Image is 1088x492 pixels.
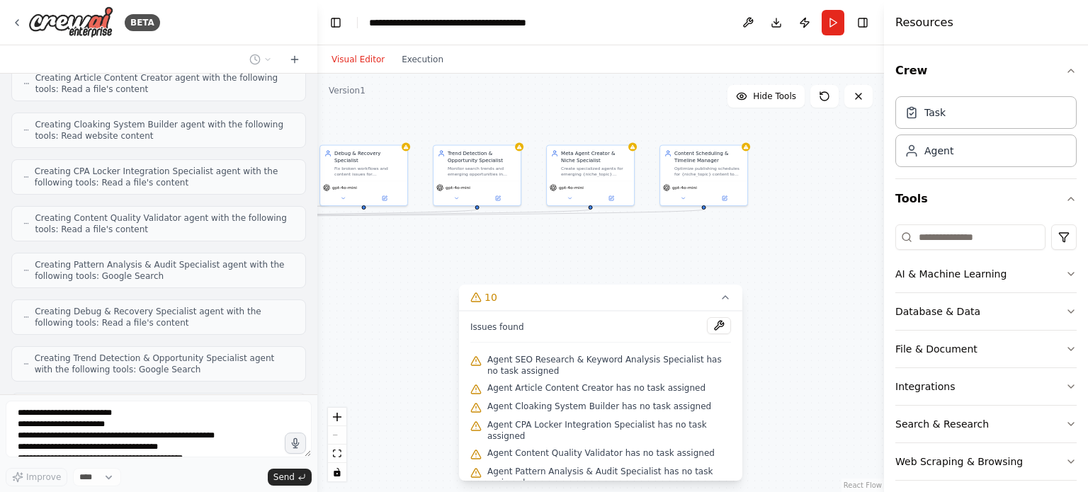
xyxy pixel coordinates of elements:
[895,14,953,31] h4: Resources
[895,256,1077,292] button: AI & Machine Learning
[484,290,497,304] span: 10
[328,463,346,481] button: toggle interactivity
[727,85,805,108] button: Hide Tools
[446,185,470,190] span: gpt-4o-mini
[895,293,1077,330] button: Database & Data
[244,51,278,68] button: Switch to previous chat
[6,468,67,486] button: Improve
[924,144,953,158] div: Agent
[487,447,715,459] span: Agent Content Quality Validator has no task assigned
[285,433,306,454] button: Click to speak your automation idea
[895,331,1077,367] button: File & Document
[35,212,294,235] span: Creating Content Quality Validator agent with the following tools: Read a file's content
[319,145,408,206] div: Debug & Recovery SpecialistFix broken workflows and content issues for {niche_topic} campaigns. R...
[328,408,346,426] button: zoom in
[365,194,405,202] button: Open in side panel
[895,179,1077,219] button: Tools
[323,51,393,68] button: Visual Editor
[35,306,294,328] span: Creating Debug & Recovery Specialist agent with the following tools: Read a file's content
[853,13,873,33] button: Hide right sidebar
[895,406,1077,442] button: Search & Research
[674,166,743,177] div: Optimize publishing schedules for {niche_topic} content to maximize reach and engagement. Set str...
[369,16,528,30] nav: breadcrumb
[326,13,346,33] button: Hide left sidebar
[478,194,518,202] button: Open in side panel
[393,51,452,68] button: Execution
[487,354,731,377] span: Agent SEO Research & Keyword Analysis Specialist has no task assigned
[674,150,743,164] div: Content Scheduling & Timeline Manager
[659,145,748,206] div: Content Scheduling & Timeline ManagerOptimize publishing schedules for {niche_topic} content to m...
[328,408,346,481] div: React Flow controls
[334,166,403,177] div: Fix broken workflows and content issues for {niche_topic} campaigns. Retry failed tasks, rewrite ...
[487,419,731,442] span: Agent CPA Locker Integration Specialist has no task assigned
[268,469,312,486] button: Send
[895,443,1077,480] button: Web Scraping & Browsing
[329,85,365,96] div: Version 1
[448,166,516,177] div: Monitor search trends and emerging opportunities in {niche_topic}. Detect viral content patterns ...
[487,401,711,412] span: Agent Cloaking System Builder has no task assigned
[334,150,403,164] div: Debug & Recovery Specialist
[273,471,295,483] span: Send
[895,219,1077,492] div: Tools
[470,321,524,333] span: Issues found
[672,185,697,190] span: gpt-4o-mini
[283,51,306,68] button: Start a new chat
[559,185,584,190] span: gpt-4o-mini
[546,145,635,206] div: Meta Agent Creator & Niche SpecialistCreate specialized agents for emerging {niche_topic} opportu...
[35,166,294,188] span: Creating CPA Locker Integration Specialist agent with the following tools: Read a file's content
[125,14,160,31] div: BETA
[591,194,632,202] button: Open in side panel
[561,166,630,177] div: Create specialized agents for emerging {niche_topic} opportunities detected by trend analysis. Sp...
[328,445,346,463] button: fit view
[561,150,630,164] div: Meta Agent Creator & Niche Specialist
[895,91,1077,178] div: Crew
[35,353,294,375] span: Creating Trend Detection & Opportunity Specialist agent with the following tools: Google Search
[705,194,745,202] button: Open in side panel
[844,481,882,489] a: React Flow attribution
[459,285,742,311] button: 10
[332,185,357,190] span: gpt-4o-mini
[26,471,61,483] span: Improve
[487,382,705,394] span: Agent Article Content Creator has no task assigned
[895,368,1077,405] button: Integrations
[753,91,796,102] span: Hide Tools
[448,150,516,164] div: Trend Detection & Opportunity Specialist
[433,145,521,206] div: Trend Detection & Opportunity SpecialistMonitor search trends and emerging opportunities in {nich...
[28,6,113,38] img: Logo
[924,105,946,120] div: Task
[35,72,294,95] span: Creating Article Content Creator agent with the following tools: Read a file's content
[487,466,731,488] span: Agent Pattern Analysis & Audit Specialist has no task assigned
[895,51,1077,91] button: Crew
[35,259,294,282] span: Creating Pattern Analysis & Audit Specialist agent with the following tools: Google Search
[35,119,294,142] span: Creating Cloaking System Builder agent with the following tools: Read website content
